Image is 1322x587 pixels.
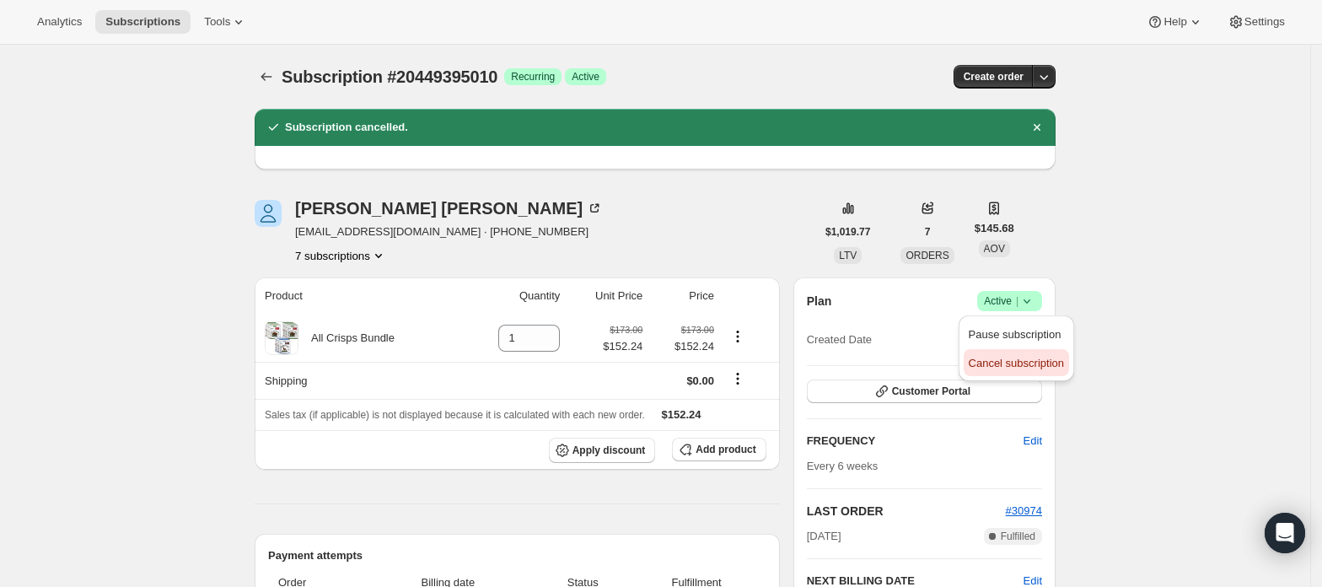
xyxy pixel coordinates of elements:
th: Product [255,277,463,315]
th: Quantity [463,277,566,315]
span: Active [984,293,1035,310]
button: Tools [194,10,257,34]
h2: FREQUENCY [807,433,1024,450]
button: Pause subscription [964,320,1069,347]
span: Help [1163,15,1186,29]
th: Unit Price [565,277,648,315]
button: Product actions [724,327,751,346]
button: Cancel subscription [964,349,1069,376]
span: Active [572,70,599,83]
th: Price [648,277,719,315]
button: Settings [1217,10,1295,34]
span: $145.68 [975,220,1014,237]
span: [EMAIL_ADDRESS][DOMAIN_NAME] · [PHONE_NUMBER] [295,223,603,240]
span: Settings [1244,15,1285,29]
button: Edit [1013,428,1052,455]
button: Create order [954,65,1034,89]
span: [DATE] [807,528,841,545]
button: Subscriptions [255,65,278,89]
div: All Crisps Bundle [298,330,395,347]
button: Help [1137,10,1213,34]
span: Created Date [807,331,872,348]
button: Analytics [27,10,92,34]
span: DAVID STUBING [255,200,282,227]
small: $173.00 [681,325,714,335]
th: Shipping [255,362,463,399]
h2: LAST ORDER [807,503,1006,520]
span: ORDERS [906,250,949,261]
span: Edit [1024,433,1042,450]
span: Customer Portal [892,385,970,398]
span: Recurring [511,70,555,83]
div: [PERSON_NAME] [PERSON_NAME] [295,200,603,217]
button: Product actions [295,247,387,264]
span: Subscriptions [105,15,180,29]
span: Apply discount [572,444,646,457]
button: Dismiss notification [1025,116,1049,139]
span: $0.00 [686,374,714,387]
button: Customer Portal [807,380,1042,403]
span: 7 [925,225,931,239]
span: $152.24 [603,338,642,355]
h2: Subscription cancelled. [285,119,408,136]
span: LTV [839,250,857,261]
span: | [1016,294,1018,308]
span: Fulfilled [1001,530,1035,543]
button: Shipping actions [724,369,751,388]
span: $152.24 [653,338,714,355]
h2: Plan [807,293,832,310]
span: $152.24 [662,408,701,421]
span: AOV [984,243,1005,255]
span: Subscription #20449395010 [282,67,497,86]
h2: Payment attempts [268,547,766,564]
button: Apply discount [549,438,656,463]
button: Subscriptions [95,10,191,34]
span: Analytics [37,15,82,29]
a: #30974 [1006,504,1042,517]
span: Every 6 weeks [807,460,879,472]
button: #30974 [1006,503,1042,520]
img: product img [265,321,298,355]
span: $1,019.77 [825,225,870,239]
span: Create order [964,70,1024,83]
button: Add product [672,438,766,461]
span: Sales tax (if applicable) is not displayed because it is calculated with each new order. [265,409,645,421]
span: Tools [204,15,230,29]
button: $1,019.77 [815,220,880,244]
div: Open Intercom Messenger [1265,513,1305,553]
small: $173.00 [610,325,642,335]
span: Add product [696,443,755,456]
span: Pause subscription [969,328,1061,341]
button: 7 [915,220,941,244]
span: Cancel subscription [969,357,1064,369]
